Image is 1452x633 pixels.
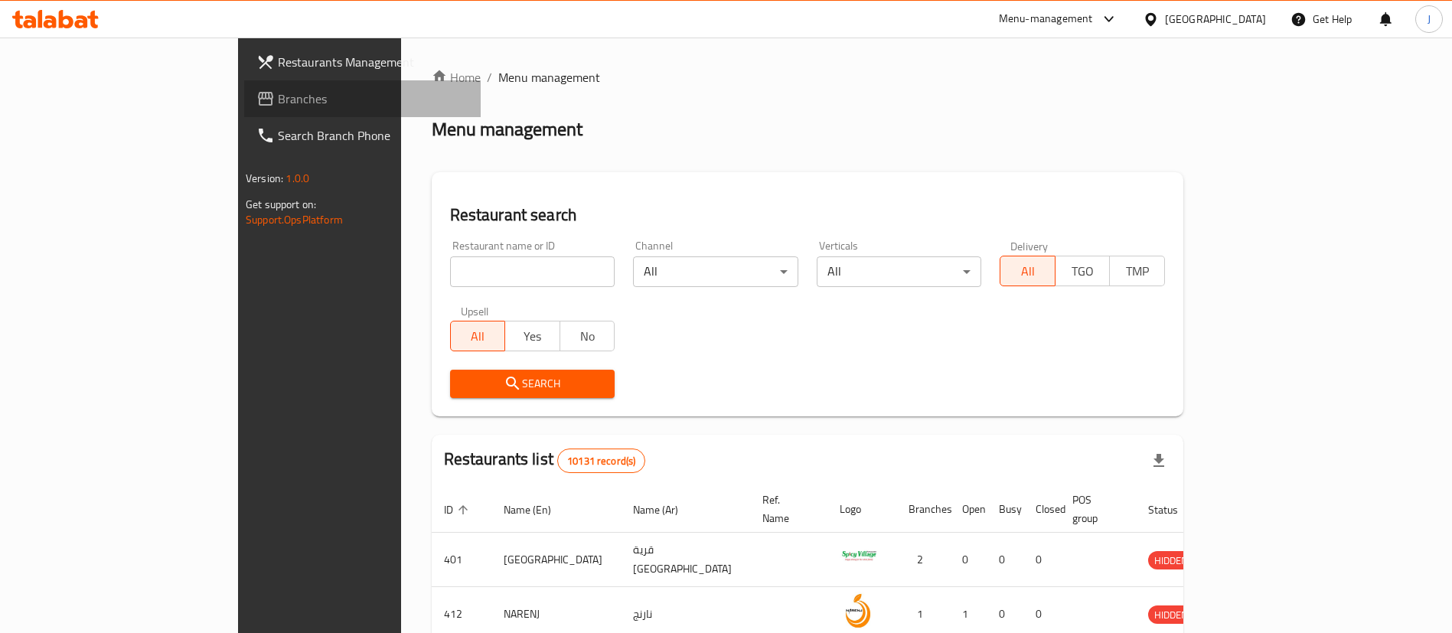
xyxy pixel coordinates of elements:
a: Branches [244,80,481,117]
span: ID [444,501,473,519]
th: Closed [1023,486,1060,533]
span: Menu management [498,68,600,86]
img: NARENJ [840,592,878,630]
td: 0 [1023,533,1060,587]
span: TGO [1062,260,1104,282]
span: 10131 record(s) [558,454,644,468]
a: Search Branch Phone [244,117,481,154]
div: Export file [1140,442,1177,479]
span: HIDDEN [1148,552,1194,569]
li: / [487,68,492,86]
nav: breadcrumb [432,68,1183,86]
span: Name (En) [504,501,571,519]
td: 0 [950,533,987,587]
th: Logo [827,486,896,533]
span: No [566,325,609,347]
span: HIDDEN [1148,606,1194,624]
div: All [633,256,798,287]
th: Branches [896,486,950,533]
th: Open [950,486,987,533]
span: Search Branch Phone [278,126,468,145]
td: قرية [GEOGRAPHIC_DATA] [621,533,750,587]
h2: Restaurant search [450,204,1165,227]
div: HIDDEN [1148,605,1194,624]
th: Busy [987,486,1023,533]
div: Menu-management [999,10,1093,28]
span: Version: [246,168,283,188]
button: No [560,321,615,351]
span: 1.0.0 [286,168,309,188]
span: Status [1148,501,1198,519]
img: Spicy Village [840,537,878,576]
div: Total records count [557,449,645,473]
span: TMP [1116,260,1159,282]
div: HIDDEN [1148,551,1194,569]
div: All [817,256,982,287]
div: [GEOGRAPHIC_DATA] [1165,11,1266,28]
button: All [1000,256,1056,286]
span: Branches [278,90,468,108]
span: All [1007,260,1049,282]
a: Support.OpsPlatform [246,210,343,230]
span: Get support on: [246,194,316,214]
td: 0 [987,533,1023,587]
span: POS group [1072,491,1118,527]
h2: Menu management [432,117,582,142]
button: Search [450,370,615,398]
label: Delivery [1010,240,1049,251]
span: Restaurants Management [278,53,468,71]
button: TGO [1055,256,1111,286]
a: Restaurants Management [244,44,481,80]
span: Name (Ar) [633,501,698,519]
button: Yes [504,321,560,351]
span: Ref. Name [762,491,809,527]
span: Search [462,374,603,393]
td: 2 [896,533,950,587]
span: Yes [511,325,554,347]
button: All [450,321,506,351]
span: J [1428,11,1431,28]
h2: Restaurants list [444,448,646,473]
td: [GEOGRAPHIC_DATA] [491,533,621,587]
span: All [457,325,500,347]
button: TMP [1109,256,1165,286]
input: Search for restaurant name or ID.. [450,256,615,287]
label: Upsell [461,305,489,316]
